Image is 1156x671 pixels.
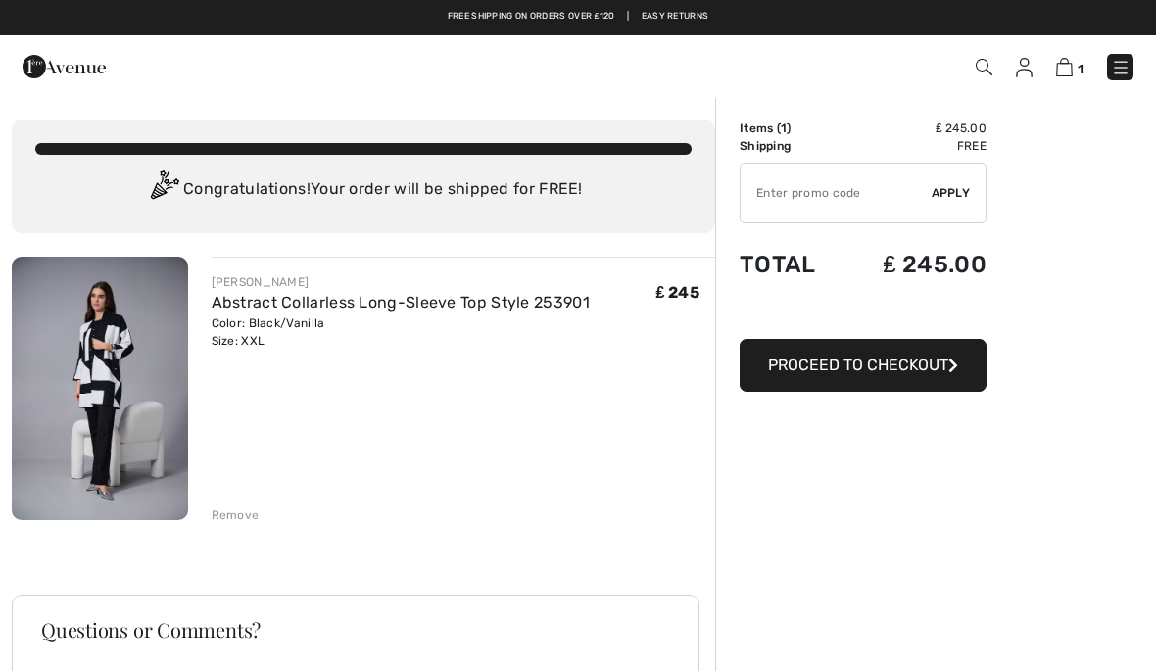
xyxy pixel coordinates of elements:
[1111,58,1131,77] img: Menu
[23,47,106,86] img: 1ère Avenue
[932,184,971,202] span: Apply
[1078,62,1084,76] span: 1
[1016,58,1033,77] img: My Info
[656,283,699,302] span: ₤ 245
[1056,55,1084,78] a: 1
[23,56,106,74] a: 1ère Avenue
[844,137,987,155] td: Free
[740,298,987,332] iframe: PayPal
[212,273,590,291] div: [PERSON_NAME]
[740,339,987,392] button: Proceed to Checkout
[740,231,844,298] td: Total
[642,10,709,24] a: Easy Returns
[144,170,183,210] img: Congratulation2.svg
[41,620,670,640] h3: Questions or Comments?
[844,231,987,298] td: ₤ 245.00
[844,120,987,137] td: ₤ 245.00
[768,356,948,374] span: Proceed to Checkout
[741,164,932,222] input: Promo code
[740,120,844,137] td: Items ( )
[1056,58,1073,76] img: Shopping Bag
[740,137,844,155] td: Shipping
[12,257,188,520] img: Abstract Collarless Long-Sleeve Top Style 253901
[976,59,992,75] img: Search
[781,121,787,135] span: 1
[212,506,260,524] div: Remove
[35,170,692,210] div: Congratulations! Your order will be shipped for FREE!
[212,293,590,312] a: Abstract Collarless Long-Sleeve Top Style 253901
[448,10,615,24] a: Free shipping on orders over ₤120
[627,10,629,24] span: |
[212,314,590,350] div: Color: Black/Vanilla Size: XXL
